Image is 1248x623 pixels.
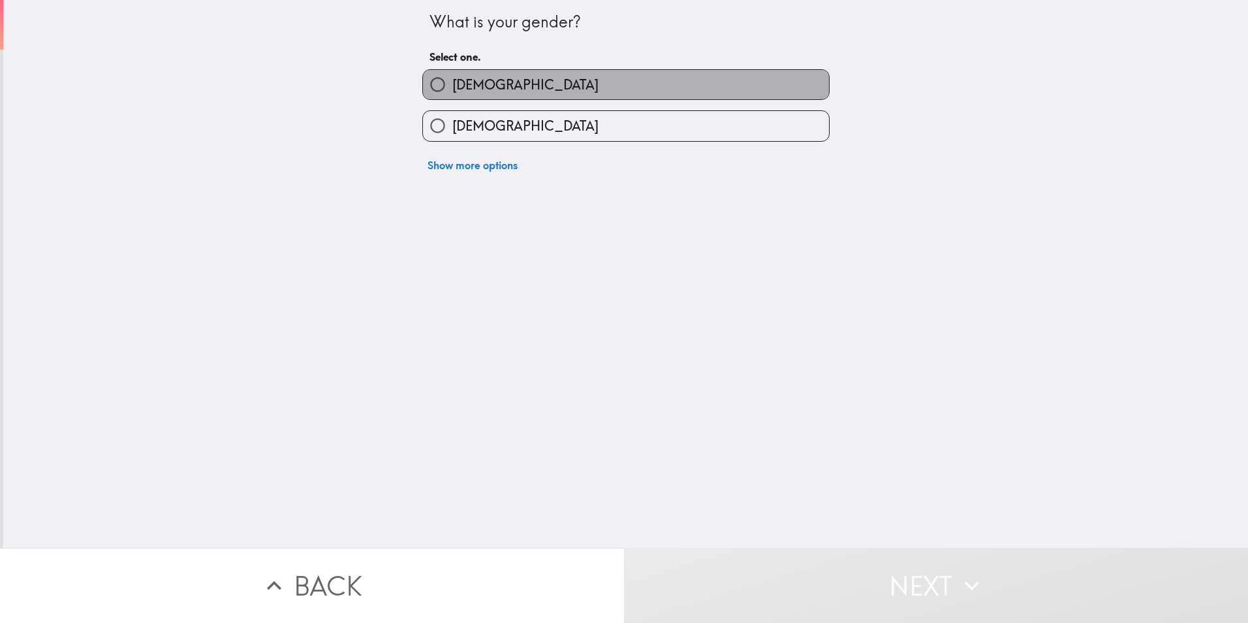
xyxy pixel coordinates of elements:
h6: Select one. [429,50,822,64]
button: [DEMOGRAPHIC_DATA] [423,70,829,99]
span: [DEMOGRAPHIC_DATA] [452,117,599,135]
button: Show more options [422,152,523,178]
span: [DEMOGRAPHIC_DATA] [452,76,599,94]
button: [DEMOGRAPHIC_DATA] [423,111,829,140]
button: Next [624,548,1248,623]
div: What is your gender? [429,11,822,33]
